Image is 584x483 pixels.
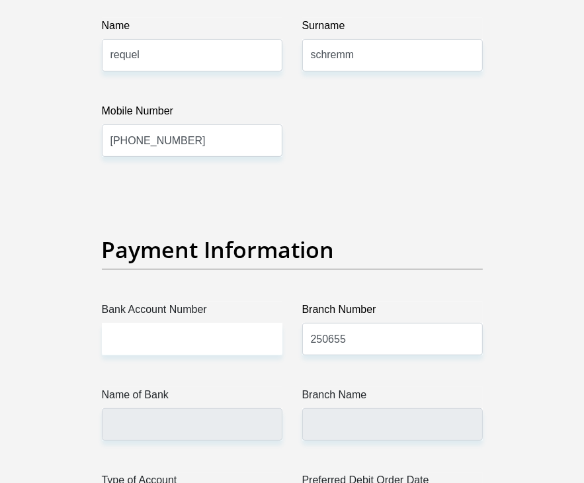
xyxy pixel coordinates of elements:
input: Bank Account Number [102,323,282,355]
label: Name [102,18,282,39]
label: Bank Account Number [102,302,282,323]
input: Name [102,39,282,71]
label: Name of Bank [102,387,282,408]
label: Branch Name [302,387,483,408]
h2: Payment Information [102,236,483,263]
input: Branch Number [302,323,483,355]
label: Branch Number [302,302,483,323]
input: Surname [302,39,483,71]
label: Mobile Number [102,103,282,124]
input: Name of Bank [102,408,282,441]
label: Surname [302,18,483,39]
input: Mobile Number [102,124,282,157]
input: Branch Name [302,408,483,441]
